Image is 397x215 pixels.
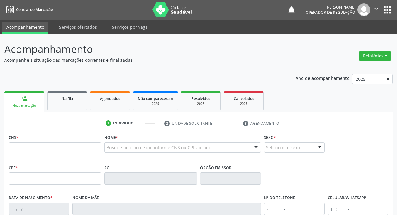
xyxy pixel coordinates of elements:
[16,7,53,12] span: Central de Marcação
[138,96,173,101] span: Não compareceram
[9,193,52,203] label: Data de nascimento
[21,95,28,102] div: person_add
[106,120,111,126] div: 1
[306,5,355,10] div: [PERSON_NAME]
[138,102,173,106] div: 2025
[328,193,366,203] label: Celular/WhatsApp
[264,133,276,142] label: Sexo
[359,51,391,61] button: Relatórios
[228,102,259,106] div: 2025
[4,5,53,15] a: Central de Marcação
[287,6,296,14] button: notifications
[61,96,73,101] span: Na fila
[113,120,134,126] div: Indivíduo
[4,57,276,63] p: Acompanhe a situação das marcações correntes e finalizadas
[306,10,355,15] span: Operador de regulação
[9,163,18,172] label: CPF
[328,203,388,215] input: (__) _____-_____
[9,103,40,108] div: Nova marcação
[100,96,120,101] span: Agendados
[264,193,295,203] label: Nº do Telefone
[9,133,18,142] label: CNS
[108,22,152,32] a: Serviços por vaga
[296,74,350,82] p: Ano de acompanhamento
[357,3,370,16] img: img
[373,6,380,12] i: 
[234,96,254,101] span: Cancelados
[2,22,48,34] a: Acompanhamento
[9,203,69,215] input: __/__/____
[370,3,382,16] button: 
[266,144,300,151] span: Selecione o sexo
[104,133,118,142] label: Nome
[185,102,216,106] div: 2025
[191,96,210,101] span: Resolvidos
[72,193,99,203] label: Nome da mãe
[200,163,231,172] label: Órgão emissor
[106,144,212,151] span: Busque pelo nome (ou informe CNS ou CPF ao lado)
[104,163,109,172] label: RG
[382,5,393,15] button: apps
[4,42,276,57] p: Acompanhamento
[55,22,101,32] a: Serviços ofertados
[264,203,325,215] input: (__) _____-_____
